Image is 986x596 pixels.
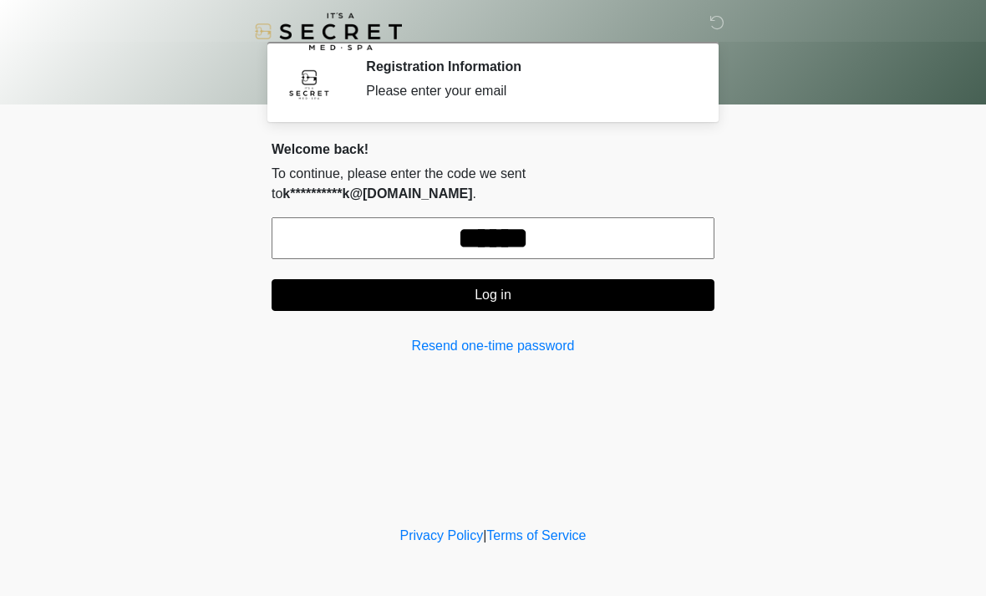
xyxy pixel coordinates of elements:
[400,528,484,543] a: Privacy Policy
[272,164,714,204] p: To continue, please enter the code we sent to .
[255,13,402,50] img: It's A Secret Med Spa Logo
[483,528,486,543] a: |
[272,141,714,157] h2: Welcome back!
[272,279,714,311] button: Log in
[284,59,334,109] img: Agent Avatar
[366,81,689,101] div: Please enter your email
[366,59,689,74] h2: Registration Information
[486,528,586,543] a: Terms of Service
[272,336,714,356] a: Resend one-time password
